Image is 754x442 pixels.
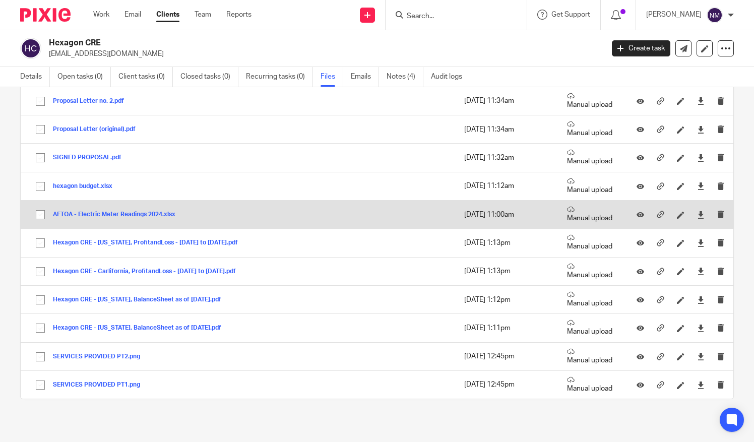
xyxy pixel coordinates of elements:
[567,376,612,394] p: Manual upload
[31,290,50,309] input: Select
[567,177,612,195] p: Manual upload
[567,291,612,308] p: Manual upload
[226,10,252,20] a: Reports
[464,181,547,191] p: [DATE] 11:12am
[464,295,547,305] p: [DATE] 1:12pm
[697,153,705,163] a: Download
[567,319,612,337] p: Manual upload
[697,380,705,390] a: Download
[697,266,705,276] a: Download
[464,323,547,333] p: [DATE] 1:11pm
[567,348,612,365] p: Manual upload
[567,263,612,280] p: Manual upload
[31,120,50,139] input: Select
[53,325,229,332] button: Hexagon CRE - [US_STATE], BalanceSheet as of [DATE].pdf
[20,8,71,22] img: Pixie
[53,382,148,389] button: SERVICES PROVIDED PT1.png
[697,295,705,305] a: Download
[464,238,547,248] p: [DATE] 1:13pm
[31,177,50,196] input: Select
[464,266,547,276] p: [DATE] 1:13pm
[697,96,705,106] a: Download
[49,38,487,48] h2: Hexagon CRE
[246,67,313,87] a: Recurring tasks (0)
[697,238,705,248] a: Download
[31,92,50,111] input: Select
[118,67,173,87] a: Client tasks (0)
[567,149,612,166] p: Manual upload
[53,183,120,190] button: hexagon budget.xlsx
[551,11,590,18] span: Get Support
[697,351,705,361] a: Download
[93,10,109,20] a: Work
[124,10,141,20] a: Email
[156,10,179,20] a: Clients
[431,67,470,87] a: Audit logs
[351,67,379,87] a: Emails
[464,124,547,135] p: [DATE] 11:34am
[195,10,211,20] a: Team
[180,67,238,87] a: Closed tasks (0)
[697,181,705,191] a: Download
[31,319,50,338] input: Select
[53,126,143,133] button: Proposal Letter (original).pdf
[464,210,547,220] p: [DATE] 11:00am
[612,40,670,56] a: Create task
[53,98,132,105] button: Proposal Letter no. 2.pdf
[707,7,723,23] img: svg%3E
[31,205,50,224] input: Select
[567,120,612,138] p: Manual upload
[464,153,547,163] p: [DATE] 11:32am
[57,67,111,87] a: Open tasks (0)
[567,206,612,223] p: Manual upload
[31,347,50,366] input: Select
[464,351,547,361] p: [DATE] 12:45pm
[31,148,50,167] input: Select
[406,12,496,21] input: Search
[646,10,702,20] p: [PERSON_NAME]
[53,268,243,275] button: Hexagon CRE - Carlifornia, ProfitandLoss - [DATE] to [DATE].pdf
[464,380,547,390] p: [DATE] 12:45pm
[567,92,612,110] p: Manual upload
[387,67,423,87] a: Notes (4)
[53,239,245,246] button: Hexagon CRE - [US_STATE], ProfitandLoss - [DATE] to [DATE].pdf
[53,296,229,303] button: Hexagon CRE - [US_STATE], BalanceSheet as of [DATE].pdf
[464,96,547,106] p: [DATE] 11:34am
[31,233,50,252] input: Select
[53,154,129,161] button: SIGNED PROPOSAL.pdf
[31,375,50,395] input: Select
[53,353,148,360] button: SERVICES PROVIDED PT2.png
[31,262,50,281] input: Select
[49,49,597,59] p: [EMAIL_ADDRESS][DOMAIN_NAME]
[697,323,705,333] a: Download
[53,211,183,218] button: AFTOA - Electric Meter Readings 2024.xlsx
[321,67,343,87] a: Files
[697,124,705,135] a: Download
[20,38,41,59] img: svg%3E
[697,210,705,220] a: Download
[20,67,50,87] a: Details
[567,234,612,251] p: Manual upload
